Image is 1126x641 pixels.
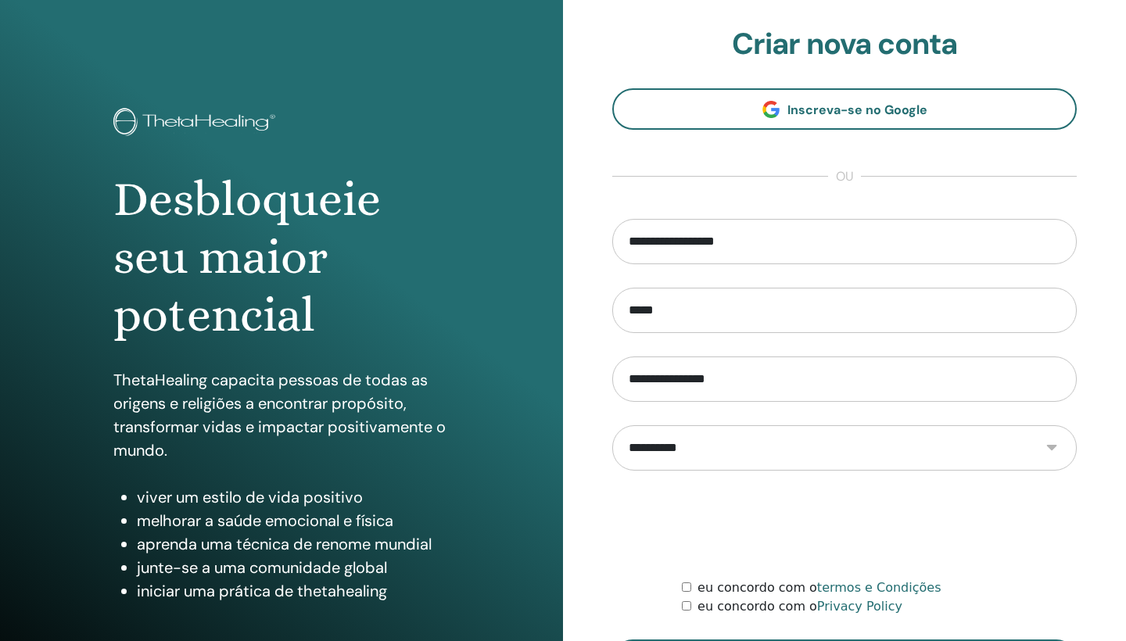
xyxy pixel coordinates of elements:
li: viver um estilo de vida positivo [137,485,450,509]
iframe: reCAPTCHA [726,494,963,555]
label: eu concordo com o [697,597,902,616]
a: termos e Condições [817,580,941,595]
h2: Criar nova conta [612,27,1077,63]
li: junte-se a uma comunidade global [137,556,450,579]
h1: Desbloqueie seu maior potencial [113,170,450,345]
li: aprenda uma técnica de renome mundial [137,532,450,556]
span: ou [828,167,861,186]
a: Inscreva-se no Google [612,88,1077,130]
a: Privacy Policy [817,599,902,614]
span: Inscreva-se no Google [787,102,927,118]
p: ThetaHealing capacita pessoas de todas as origens e religiões a encontrar propósito, transformar ... [113,368,450,462]
label: eu concordo com o [697,578,941,597]
li: iniciar uma prática de thetahealing [137,579,450,603]
li: melhorar a saúde emocional e física [137,509,450,532]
